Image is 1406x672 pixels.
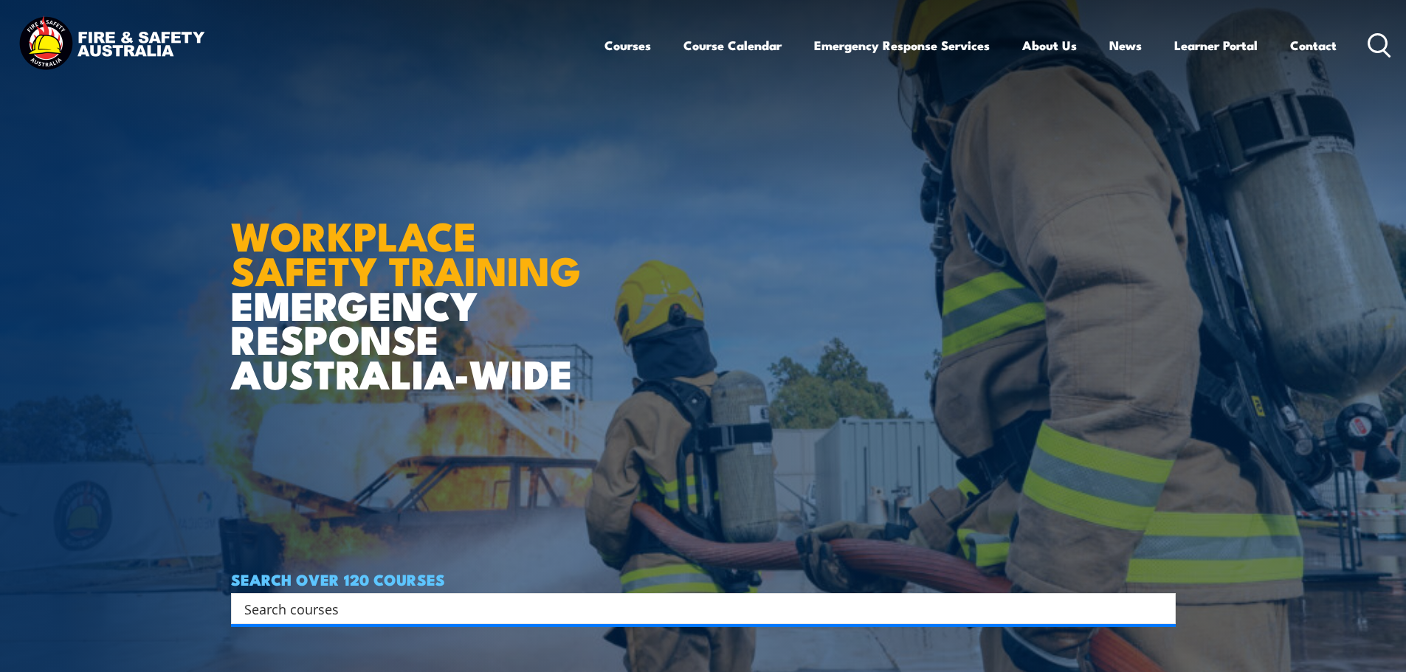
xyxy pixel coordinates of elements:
[1109,26,1142,65] a: News
[247,598,1146,619] form: Search form
[814,26,990,65] a: Emergency Response Services
[231,204,581,299] strong: WORKPLACE SAFETY TRAINING
[683,26,782,65] a: Course Calendar
[604,26,651,65] a: Courses
[1150,598,1171,619] button: Search magnifier button
[244,597,1143,620] input: Search input
[1174,26,1258,65] a: Learner Portal
[1290,26,1337,65] a: Contact
[231,571,1176,587] h4: SEARCH OVER 120 COURSES
[1022,26,1077,65] a: About Us
[231,181,592,390] h1: EMERGENCY RESPONSE AUSTRALIA-WIDE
